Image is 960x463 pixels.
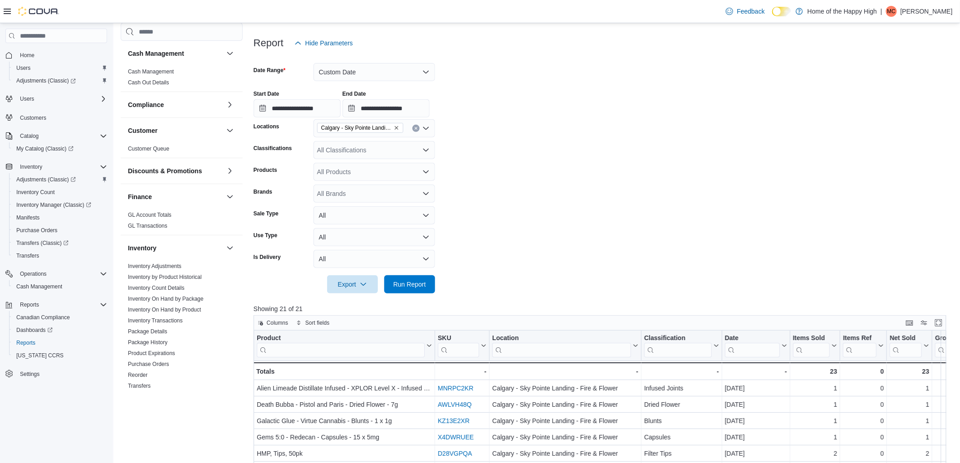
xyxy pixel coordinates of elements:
[793,334,830,357] div: Items Sold
[16,314,70,321] span: Canadian Compliance
[16,339,35,346] span: Reports
[808,6,877,17] p: Home of the Happy High
[13,325,56,336] a: Dashboards
[904,317,915,328] button: Keyboard shortcuts
[254,232,277,239] label: Use Type
[128,68,174,75] a: Cash Management
[128,339,167,346] a: Package History
[793,334,830,343] div: Items Sold
[492,334,631,343] div: Location
[16,112,107,123] span: Customers
[438,334,479,357] div: SKU URL
[16,369,43,380] a: Settings
[890,415,929,426] div: 1
[305,319,329,327] span: Sort fields
[9,211,111,224] button: Manifests
[13,225,107,236] span: Purchase Orders
[492,399,638,410] div: Calgary - Sky Pointe Landing - Fire & Flower
[13,212,43,223] a: Manifests
[13,225,61,236] a: Purchase Orders
[13,143,107,154] span: My Catalog (Classic)
[313,250,435,268] button: All
[2,49,111,62] button: Home
[13,238,107,249] span: Transfers (Classic)
[20,95,34,102] span: Users
[9,142,111,155] a: My Catalog (Classic)
[9,199,111,211] a: Inventory Manager (Classic)
[128,146,169,152] a: Customer Queue
[737,7,764,16] span: Feedback
[13,312,73,323] a: Canadian Compliance
[644,448,719,459] div: Filter Tips
[128,295,204,302] span: Inventory On Hand by Package
[384,275,435,293] button: Run Report
[16,112,50,123] a: Customers
[793,334,837,357] button: Items Sold
[16,161,107,172] span: Inventory
[644,432,719,443] div: Capsules
[725,383,787,394] div: [DATE]
[890,448,929,459] div: 2
[13,238,72,249] a: Transfers (Classic)
[20,163,42,171] span: Inventory
[9,224,111,237] button: Purchase Orders
[9,349,111,362] button: [US_STATE] CCRS
[438,366,486,377] div: -
[128,166,202,175] h3: Discounts & Promotions
[128,307,201,313] a: Inventory On Hand by Product
[725,399,787,410] div: [DATE]
[422,125,430,132] button: Open list of options
[121,66,243,92] div: Cash Management
[121,210,243,235] div: Finance
[128,126,223,135] button: Customer
[13,337,39,348] a: Reports
[725,432,787,443] div: [DATE]
[225,191,235,202] button: Finance
[919,317,930,328] button: Display options
[13,63,107,73] span: Users
[772,7,791,16] input: Dark Mode
[128,192,152,201] h3: Finance
[128,273,202,281] span: Inventory by Product Historical
[422,190,430,197] button: Open list of options
[13,75,107,86] span: Adjustments (Classic)
[843,334,877,357] div: Items Ref
[422,168,430,175] button: Open list of options
[722,2,768,20] a: Feedback
[225,99,235,110] button: Compliance
[492,366,638,377] div: -
[887,6,896,17] span: MC
[890,399,929,410] div: 1
[254,210,279,217] label: Sale Type
[128,223,167,229] a: GL Transactions
[256,366,432,377] div: Totals
[225,243,235,253] button: Inventory
[772,16,773,17] span: Dark Mode
[16,93,38,104] button: Users
[18,7,59,16] img: Cova
[128,285,185,291] a: Inventory Count Details
[257,448,432,459] div: HMP, Tips, 50pk
[16,131,107,141] span: Catalog
[890,383,929,394] div: 1
[13,174,107,185] span: Adjustments (Classic)
[9,336,111,349] button: Reports
[254,67,286,74] label: Date Range
[9,324,111,336] a: Dashboards
[128,145,169,152] span: Customer Queue
[225,125,235,136] button: Customer
[16,268,107,279] span: Operations
[254,145,292,152] label: Classifications
[20,52,34,59] span: Home
[128,317,183,324] a: Inventory Transactions
[128,317,183,324] span: Inventory Transactions
[16,145,73,152] span: My Catalog (Classic)
[128,263,181,269] a: Inventory Adjustments
[9,311,111,324] button: Canadian Compliance
[16,239,69,247] span: Transfers (Classic)
[438,334,486,357] button: SKU
[267,319,288,327] span: Columns
[16,268,50,279] button: Operations
[13,75,79,86] a: Adjustments (Classic)
[2,161,111,173] button: Inventory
